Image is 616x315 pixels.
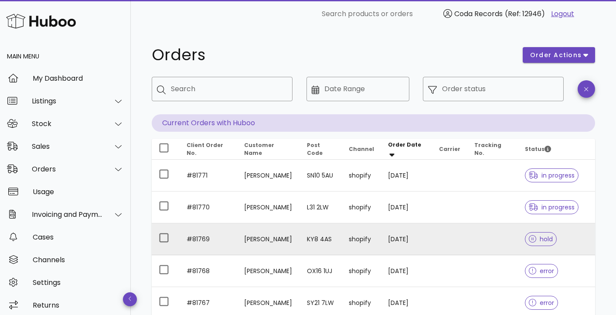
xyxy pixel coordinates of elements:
[518,139,595,160] th: Status
[180,139,237,160] th: Client Order No.
[300,255,341,287] td: OX16 1UJ
[33,301,124,309] div: Returns
[180,160,237,192] td: #81771
[33,188,124,196] div: Usage
[529,268,555,274] span: error
[32,97,103,105] div: Listings
[523,47,595,63] button: order actions
[432,139,467,160] th: Carrier
[342,192,381,223] td: shopify
[152,114,595,132] p: Current Orders with Huboo
[529,300,555,306] span: error
[307,141,323,157] span: Post Code
[388,141,421,148] span: Order Date
[300,139,341,160] th: Post Code
[180,255,237,287] td: #81768
[187,141,223,157] span: Client Order No.
[474,141,501,157] span: Tracking No.
[32,165,103,173] div: Orders
[381,160,432,192] td: [DATE]
[381,223,432,255] td: [DATE]
[32,120,103,128] div: Stock
[237,255,300,287] td: [PERSON_NAME]
[237,160,300,192] td: [PERSON_NAME]
[342,255,381,287] td: shopify
[32,210,103,219] div: Invoicing and Payments
[244,141,274,157] span: Customer Name
[529,236,553,242] span: hold
[300,192,341,223] td: L31 2LW
[381,192,432,223] td: [DATE]
[525,145,551,153] span: Status
[33,256,124,264] div: Channels
[237,192,300,223] td: [PERSON_NAME]
[467,139,517,160] th: Tracking No.
[505,9,545,19] span: (Ref: 12946)
[32,142,103,151] div: Sales
[180,192,237,223] td: #81770
[33,74,124,82] div: My Dashboard
[381,255,432,287] td: [DATE]
[439,145,460,153] span: Carrier
[237,139,300,160] th: Customer Name
[529,204,575,210] span: in progress
[342,223,381,255] td: shopify
[530,51,582,60] span: order actions
[6,12,76,31] img: Huboo Logo
[33,233,124,241] div: Cases
[33,278,124,287] div: Settings
[349,145,374,153] span: Channel
[342,160,381,192] td: shopify
[454,9,503,19] span: Coda Records
[342,139,381,160] th: Channel
[300,160,341,192] td: SN10 5AU
[237,223,300,255] td: [PERSON_NAME]
[551,9,574,19] a: Logout
[180,223,237,255] td: #81769
[381,139,432,160] th: Order Date: Sorted descending. Activate to remove sorting.
[300,223,341,255] td: KY8 4AS
[529,172,575,178] span: in progress
[152,47,512,63] h1: Orders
